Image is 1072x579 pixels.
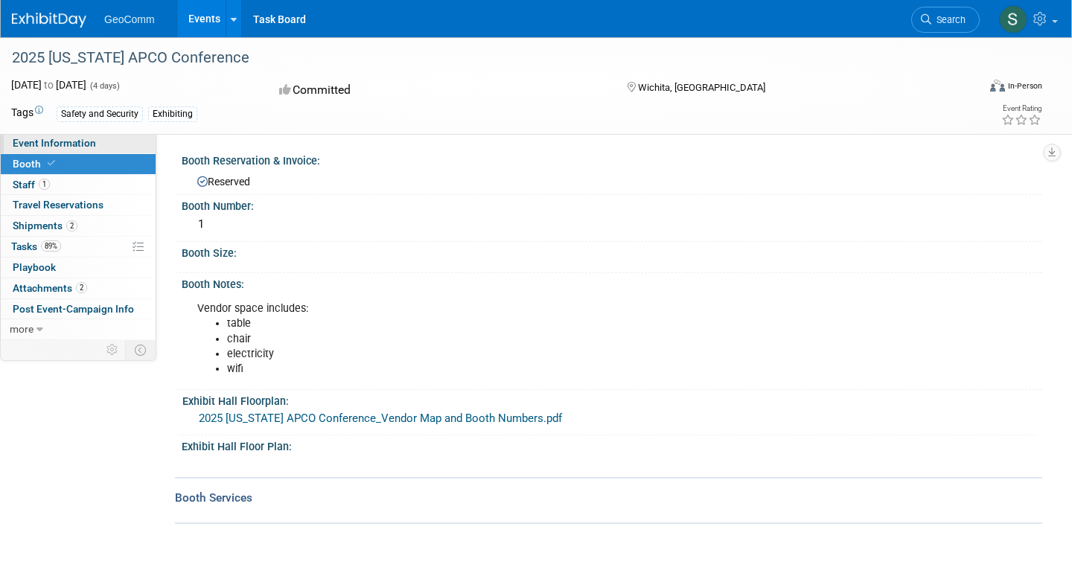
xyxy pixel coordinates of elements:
span: to [42,79,56,91]
span: Post Event-Campaign Info [13,303,134,315]
span: [DATE] [DATE] [11,79,86,91]
span: 1 [39,179,50,190]
li: wifi [227,362,866,377]
div: Vendor space includes: [187,294,875,383]
a: Booth [1,154,156,174]
a: Staff1 [1,175,156,195]
a: more [1,319,156,339]
span: Booth [13,158,58,170]
a: Post Event-Campaign Info [1,299,156,319]
td: Toggle Event Tabs [126,340,156,359]
a: 2025 [US_STATE] APCO Conference_Vendor Map and Booth Numbers.pdf [199,412,562,425]
td: Personalize Event Tab Strip [100,340,126,359]
a: Search [911,7,980,33]
span: (4 days) [89,81,120,91]
div: 1 [193,213,1031,236]
div: Booth Notes: [182,273,1042,292]
div: Exhibit Hall Floor Plan: [182,435,1042,454]
a: Shipments2 [1,216,156,236]
span: Wichita, [GEOGRAPHIC_DATA] [638,82,765,93]
span: 2 [76,282,87,293]
div: Committed [275,77,604,103]
div: Safety and Security [57,106,143,122]
div: In-Person [1007,80,1042,92]
a: Playbook [1,257,156,278]
span: Search [931,14,966,25]
div: Booth Services [175,490,1042,506]
div: Booth Number: [182,195,1042,214]
div: Event Rating [1001,105,1041,112]
img: Format-Inperson.png [990,80,1005,92]
div: Exhibit Hall Floorplan: [182,390,1036,409]
div: Reserved [193,170,1031,189]
div: Event Format [889,77,1042,100]
span: 89% [41,240,61,252]
a: Event Information [1,133,156,153]
li: electricity [227,347,866,362]
div: Booth Size: [182,242,1042,260]
div: 2025 [US_STATE] APCO Conference [7,45,954,71]
div: Exhibiting [148,106,197,122]
span: more [10,323,33,335]
span: Tasks [11,240,61,252]
span: Staff [13,179,50,191]
div: Booth Reservation & Invoice: [182,150,1042,168]
img: Stacen Gross [999,5,1027,33]
span: 2 [66,220,77,231]
a: Tasks89% [1,237,156,257]
span: Event Information [13,137,96,149]
td: Tags [11,105,43,122]
li: table [227,316,866,331]
i: Booth reservation complete [48,159,55,167]
span: Shipments [13,220,77,231]
span: GeoComm [104,13,155,25]
span: Playbook [13,261,56,273]
img: ExhibitDay [12,13,86,28]
li: chair [227,332,866,347]
a: Attachments2 [1,278,156,298]
span: Travel Reservations [13,199,103,211]
a: Travel Reservations [1,195,156,215]
span: Attachments [13,282,87,294]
